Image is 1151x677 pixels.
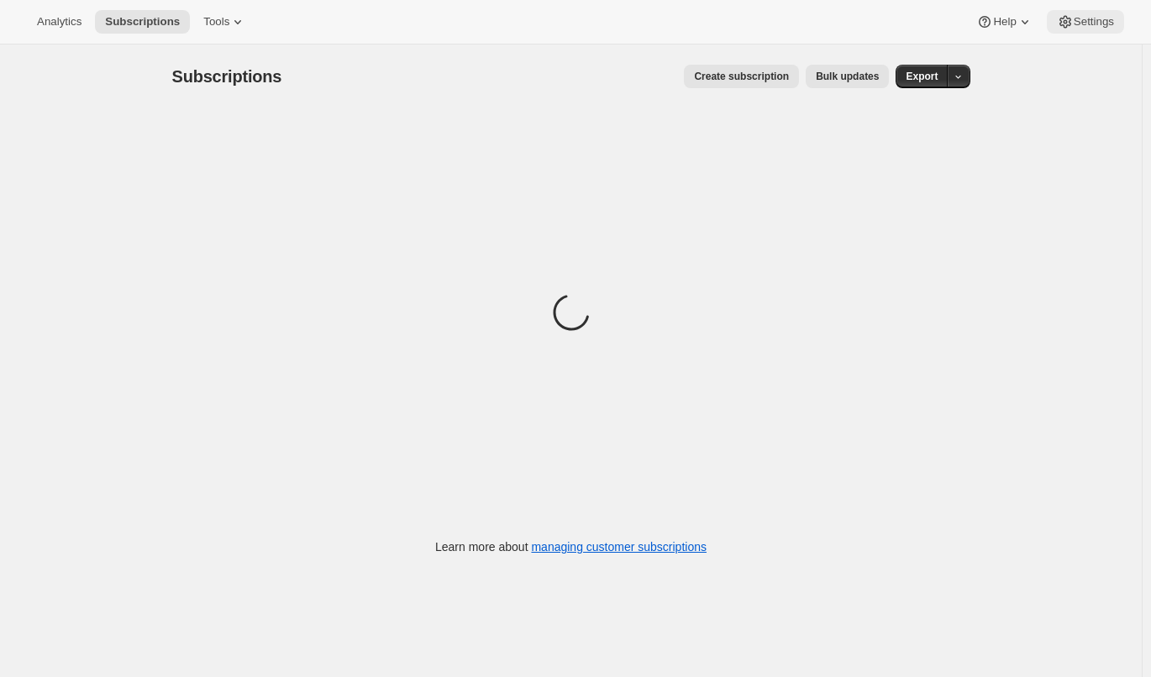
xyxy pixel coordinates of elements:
span: Bulk updates [816,70,879,83]
button: Tools [193,10,256,34]
button: Create subscription [684,65,799,88]
button: Subscriptions [95,10,190,34]
span: Settings [1074,15,1114,29]
button: Export [896,65,948,88]
button: Bulk updates [806,65,889,88]
button: Help [966,10,1043,34]
span: Export [906,70,938,83]
button: Analytics [27,10,92,34]
span: Help [993,15,1016,29]
p: Learn more about [435,538,707,555]
span: Subscriptions [105,15,180,29]
span: Create subscription [694,70,789,83]
span: Subscriptions [172,67,282,86]
span: Tools [203,15,229,29]
button: Settings [1047,10,1124,34]
span: Analytics [37,15,81,29]
a: managing customer subscriptions [531,540,707,554]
